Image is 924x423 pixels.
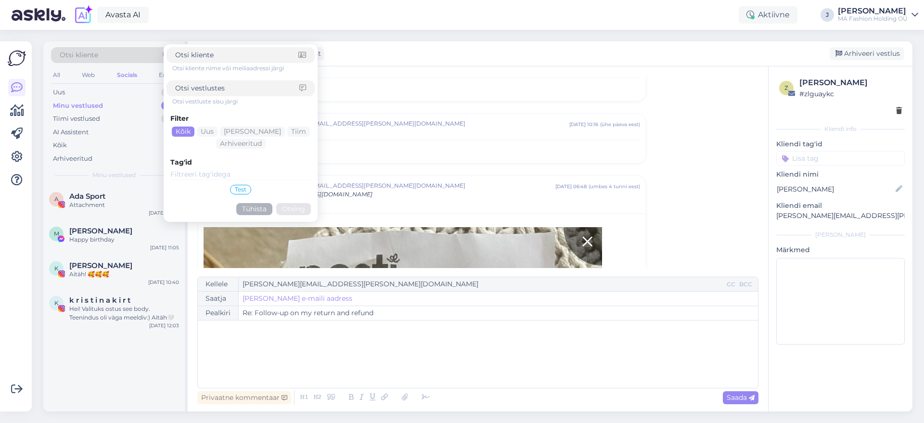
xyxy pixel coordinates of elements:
[157,69,177,81] div: Email
[53,101,103,111] div: Minu vestlused
[776,211,905,221] p: [PERSON_NAME][EMAIL_ADDRESS][PERSON_NAME][DOMAIN_NAME]
[149,209,179,217] div: [DATE] 14:45
[53,114,100,124] div: Tiimi vestlused
[727,393,755,402] span: Saada
[69,235,179,244] div: Happy birthday
[266,191,372,198] span: [EMAIL_ADDRESS][DOMAIN_NAME]
[838,7,908,15] div: [PERSON_NAME]
[838,7,918,23] a: [PERSON_NAME]MA Fashion Holding OÜ
[243,294,352,304] a: [PERSON_NAME] e-maili aadress
[777,184,894,194] input: Lisa nimi
[54,265,59,272] span: K
[170,169,311,180] input: Filtreeri tag'idega
[784,84,788,91] span: z
[8,49,26,67] img: Askly Logo
[54,230,59,237] span: M
[92,171,136,179] span: Minu vestlused
[739,6,797,24] div: Aktiivne
[80,69,97,81] div: Web
[69,201,179,209] div: Attachment
[776,125,905,133] div: Kliendi info
[776,201,905,211] p: Kliendi email
[115,69,139,81] div: Socials
[175,83,299,93] input: Otsi vestlustes
[799,89,902,99] div: # zlguaykc
[150,244,179,251] div: [DATE] 11:05
[838,15,908,23] div: MA Fashion Holding OÜ
[69,270,179,279] div: Aitäh! 🥰🥰🥰
[54,299,59,307] span: k
[69,296,130,305] span: k r i s t i n a k i r t
[198,306,239,320] div: Pealkiri
[73,5,93,25] img: explore-ai
[600,121,640,128] div: ( ühe päeva eest )
[776,245,905,255] p: Märkmed
[821,8,834,22] div: J
[799,77,902,89] div: [PERSON_NAME]
[175,50,298,60] input: Otsi kliente
[589,183,640,190] div: ( umbes 4 tunni eest )
[51,69,62,81] div: All
[555,183,587,190] div: [DATE] 06:48
[69,261,132,270] span: Kristina Herodes
[53,88,65,97] div: Uus
[53,154,92,164] div: Arhiveeritud
[569,121,598,128] div: [DATE] 10:16
[161,101,175,111] div: 4
[54,195,59,203] span: A
[60,50,98,60] span: Otsi kliente
[737,280,754,289] div: BCC
[172,64,315,73] div: Otsi kliente nime või meiliaadressi järgi
[197,391,291,404] div: Privaatne kommentaar
[725,280,737,289] div: CC
[830,47,904,60] div: Arhiveeri vestlus
[172,97,315,106] div: Otsi vestluste sisu järgi
[53,141,67,150] div: Kõik
[258,181,555,190] span: [PERSON_NAME][EMAIL_ADDRESS][PERSON_NAME][DOMAIN_NAME]
[258,119,569,128] span: [PERSON_NAME][EMAIL_ADDRESS][PERSON_NAME][DOMAIN_NAME]
[198,292,239,306] div: Saatja
[161,88,175,97] div: 0
[69,227,132,235] span: Merike Sepp
[53,128,89,137] div: AI Assistent
[149,322,179,329] div: [DATE] 12:03
[170,157,311,167] div: Tag'id
[172,127,194,137] div: Kõik
[198,277,239,291] div: Kellele
[776,231,905,239] div: [PERSON_NAME]
[239,306,758,320] input: Write subject here...
[97,7,149,23] a: Avasta AI
[776,169,905,179] p: Kliendi nimi
[69,305,179,322] div: Hei! Valituks ostus see body. Teenindus oli väga meeldiv:) Aitäh🤍
[170,114,311,124] div: Filter
[69,192,105,201] span: Ada Sport
[148,279,179,286] div: [DATE] 10:40
[161,114,175,124] div: 0
[239,277,725,291] input: Recepient...
[776,151,905,166] input: Lisa tag
[776,139,905,149] p: Kliendi tag'id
